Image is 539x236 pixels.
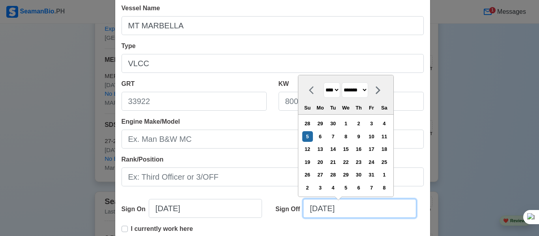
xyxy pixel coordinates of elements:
div: Choose Sunday, October 5th, 2025 [302,131,313,142]
div: Choose Tuesday, October 14th, 2025 [328,144,338,154]
div: Choose Thursday, October 2nd, 2025 [353,118,364,129]
span: KW [279,80,289,87]
div: Choose Sunday, September 28th, 2025 [302,118,313,129]
div: Su [302,102,313,113]
input: Ex. Man B&W MC [122,130,424,149]
div: Choose Thursday, October 30th, 2025 [353,169,364,180]
div: Choose Thursday, October 9th, 2025 [353,131,364,142]
div: Choose Tuesday, October 28th, 2025 [328,169,338,180]
div: Choose Saturday, November 1st, 2025 [379,169,389,180]
div: Sa [379,102,389,113]
div: Choose Friday, November 7th, 2025 [366,182,377,193]
span: GRT [122,80,135,87]
div: Choose Saturday, November 8th, 2025 [379,182,389,193]
div: Choose Saturday, October 4th, 2025 [379,118,389,129]
div: We [341,102,351,113]
div: Choose Friday, October 17th, 2025 [366,144,377,154]
div: Choose Sunday, October 19th, 2025 [302,157,313,167]
div: Choose Wednesday, October 8th, 2025 [341,131,351,142]
div: Choose Wednesday, October 1st, 2025 [341,118,351,129]
input: Bulk, Container, etc. [122,54,424,73]
div: Choose Monday, October 6th, 2025 [315,131,326,142]
div: Sign Off [275,204,303,214]
div: Choose Tuesday, October 21st, 2025 [328,157,338,167]
input: 33922 [122,92,267,111]
div: Choose Saturday, October 25th, 2025 [379,157,389,167]
span: Vessel Name [122,5,160,11]
div: Choose Sunday, October 12th, 2025 [302,144,313,154]
div: Choose Thursday, October 23rd, 2025 [353,157,364,167]
div: Choose Thursday, October 16th, 2025 [353,144,364,154]
div: Choose Monday, October 13th, 2025 [315,144,326,154]
div: Choose Wednesday, October 22nd, 2025 [341,157,351,167]
div: Choose Tuesday, November 4th, 2025 [328,182,338,193]
div: Choose Sunday, November 2nd, 2025 [302,182,313,193]
div: Choose Tuesday, October 7th, 2025 [328,131,338,142]
div: Sign On [122,204,149,214]
span: Rank/Position [122,156,164,163]
div: Choose Monday, October 27th, 2025 [315,169,326,180]
div: Choose Friday, October 31st, 2025 [366,169,377,180]
input: Ex: Third Officer or 3/OFF [122,167,424,186]
div: Fr [366,102,377,113]
input: 8000 [279,92,424,111]
div: month 2025-10 [301,117,391,194]
div: Choose Wednesday, November 5th, 2025 [341,182,351,193]
div: Mo [315,102,326,113]
div: Choose Monday, September 29th, 2025 [315,118,326,129]
span: Type [122,43,136,49]
div: Choose Thursday, November 6th, 2025 [353,182,364,193]
div: Choose Sunday, October 26th, 2025 [302,169,313,180]
div: Choose Monday, November 3rd, 2025 [315,182,326,193]
div: Choose Saturday, October 11th, 2025 [379,131,389,142]
p: I currently work here [131,224,193,234]
div: Choose Friday, October 3rd, 2025 [366,118,377,129]
div: Choose Friday, October 24th, 2025 [366,157,377,167]
div: Choose Tuesday, September 30th, 2025 [328,118,338,129]
span: Engine Make/Model [122,118,180,125]
div: Tu [328,102,338,113]
div: Choose Wednesday, October 15th, 2025 [341,144,351,154]
div: Choose Friday, October 10th, 2025 [366,131,377,142]
div: Choose Monday, October 20th, 2025 [315,157,326,167]
div: Choose Wednesday, October 29th, 2025 [341,169,351,180]
div: Choose Saturday, October 18th, 2025 [379,144,389,154]
input: Ex: Dolce Vita [122,16,424,35]
div: Th [353,102,364,113]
